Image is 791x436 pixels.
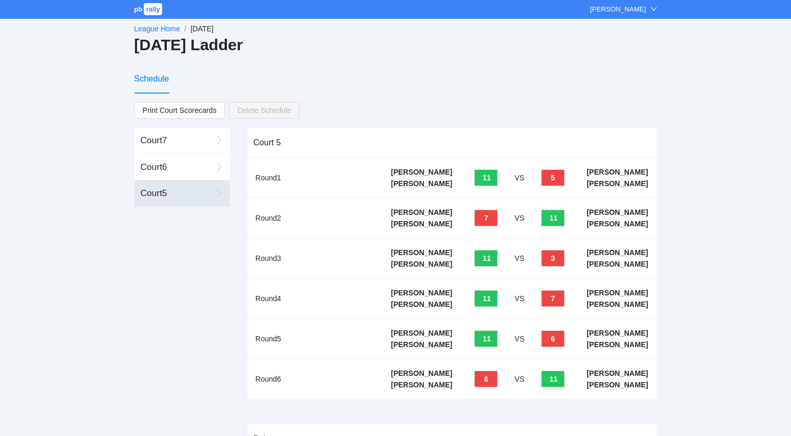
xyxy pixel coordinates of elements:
[144,3,162,15] span: rally
[391,260,452,268] b: [PERSON_NAME]
[587,260,648,268] b: [PERSON_NAME]
[134,102,225,119] a: Print Court Scorecards
[134,5,164,13] a: pbrally
[587,168,648,176] b: [PERSON_NAME]
[134,5,143,13] span: pb
[650,6,657,13] span: down
[391,208,452,216] b: [PERSON_NAME]
[474,330,498,347] button: 11
[474,371,498,387] button: 6
[143,102,217,118] span: Print Court Scorecards
[506,359,533,399] td: VS
[541,250,565,267] button: 3
[391,369,452,377] b: [PERSON_NAME]
[134,72,169,85] div: Schedule
[541,330,565,347] button: 6
[141,160,212,174] div: Court 6
[587,369,648,377] b: [PERSON_NAME]
[506,319,533,359] td: VS
[587,179,648,188] b: [PERSON_NAME]
[391,381,452,389] b: [PERSON_NAME]
[247,359,383,399] td: Round 6
[141,187,212,200] div: Court 5
[247,279,383,319] td: Round 4
[506,198,533,238] td: VS
[587,381,648,389] b: [PERSON_NAME]
[391,329,452,337] b: [PERSON_NAME]
[247,238,383,279] td: Round 3
[391,179,452,188] b: [PERSON_NAME]
[590,4,646,15] div: [PERSON_NAME]
[506,158,533,198] td: VS
[587,220,648,228] b: [PERSON_NAME]
[134,35,657,56] h2: [DATE] Ladder
[391,168,452,176] b: [PERSON_NAME]
[587,329,648,337] b: [PERSON_NAME]
[587,208,648,216] b: [PERSON_NAME]
[391,340,452,349] b: [PERSON_NAME]
[391,289,452,297] b: [PERSON_NAME]
[506,238,533,279] td: VS
[391,248,452,257] b: [PERSON_NAME]
[391,300,452,308] b: [PERSON_NAME]
[247,198,383,238] td: Round 2
[254,128,650,157] div: Court 5
[190,25,213,33] span: [DATE]
[506,279,533,319] td: VS
[474,290,498,307] button: 11
[247,319,383,359] td: Round 5
[247,158,383,198] td: Round 1
[474,169,498,186] button: 11
[184,25,186,33] span: /
[587,340,648,349] b: [PERSON_NAME]
[587,248,648,257] b: [PERSON_NAME]
[541,290,565,307] button: 7
[541,210,565,226] button: 11
[474,210,498,226] button: 7
[587,300,648,308] b: [PERSON_NAME]
[587,289,648,297] b: [PERSON_NAME]
[134,25,180,33] a: League Home
[474,250,498,267] button: 11
[391,220,452,228] b: [PERSON_NAME]
[541,371,565,387] button: 11
[141,134,212,147] div: Court 7
[541,169,565,186] button: 5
